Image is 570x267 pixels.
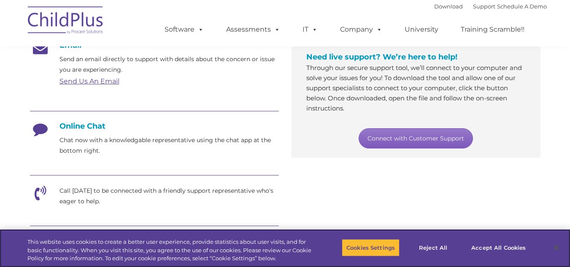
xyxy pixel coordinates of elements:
button: Close [547,238,566,257]
a: Send Us An Email [59,77,119,85]
a: Schedule A Demo [497,3,547,10]
img: ChildPlus by Procare Solutions [24,0,108,43]
p: Send an email directly to support with details about the concern or issue you are experiencing. [59,54,279,75]
a: IT [294,21,326,38]
a: Connect with Customer Support [359,128,473,148]
a: Download [434,3,463,10]
h4: Online Chat [30,121,279,131]
a: Assessments [218,21,289,38]
a: Training Scramble!! [452,21,533,38]
button: Accept All Cookies [467,239,530,256]
a: Software [156,21,212,38]
p: Call [DATE] to be connected with a friendly support representative who's eager to help. [59,186,279,207]
a: Support [473,3,495,10]
a: Company [332,21,391,38]
div: This website uses cookies to create a better user experience, provide statistics about user visit... [27,238,313,263]
a: University [396,21,447,38]
button: Reject All [407,239,459,256]
p: Chat now with a knowledgable representative using the chat app at the bottom right. [59,135,279,156]
font: | [434,3,547,10]
span: Need live support? We’re here to help! [306,52,457,62]
p: Through our secure support tool, we’ll connect to your computer and solve your issues for you! To... [306,63,526,113]
button: Cookies Settings [342,239,400,256]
